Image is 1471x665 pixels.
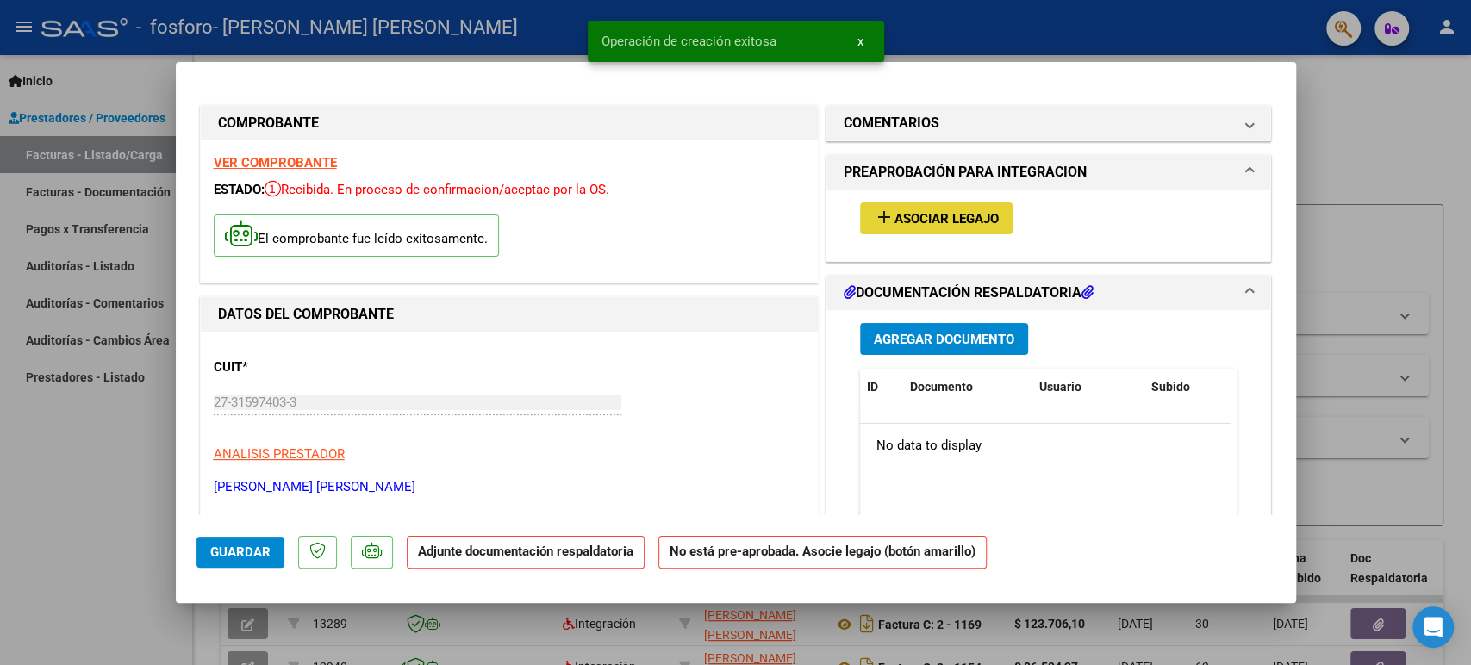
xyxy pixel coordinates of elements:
span: Recibida. En proceso de confirmacion/aceptac por la OS. [265,182,609,197]
span: Usuario [1039,380,1081,394]
p: CUIT [214,357,391,377]
a: VER COMPROBANTE [214,155,337,171]
span: ID [867,380,878,394]
mat-expansion-panel-header: DOCUMENTACIÓN RESPALDATORIA [826,276,1271,310]
button: Asociar Legajo [860,202,1013,234]
button: Agregar Documento [860,323,1028,355]
h1: COMENTARIOS [844,113,939,134]
strong: COMPROBANTE [218,115,319,131]
h1: DOCUMENTACIÓN RESPALDATORIA [844,283,1094,303]
strong: DATOS DEL COMPROBANTE [218,306,394,322]
span: x [857,34,863,49]
datatable-header-cell: Subido [1144,369,1231,406]
div: PREAPROBACIÓN PARA INTEGRACION [826,190,1271,261]
button: Guardar [196,537,284,568]
span: ESTADO: [214,182,265,197]
datatable-header-cell: Usuario [1032,369,1144,406]
span: Subido [1151,380,1190,394]
div: Open Intercom Messenger [1412,606,1454,648]
span: Agregar Documento [874,332,1014,347]
span: Documento [910,380,973,394]
h1: PREAPROBACIÓN PARA INTEGRACION [844,162,1087,183]
datatable-header-cell: Documento [903,369,1032,406]
strong: No está pre-aprobada. Asocie legajo (botón amarillo) [658,536,987,569]
div: No data to display [860,424,1231,467]
span: Asociar Legajo [894,211,999,227]
mat-expansion-panel-header: PREAPROBACIÓN PARA INTEGRACION [826,155,1271,190]
span: ANALISIS PRESTADOR [214,446,345,462]
strong: Adjunte documentación respaldatoria [418,544,633,559]
mat-expansion-panel-header: COMENTARIOS [826,106,1271,140]
button: x [844,26,877,57]
p: [PERSON_NAME] [PERSON_NAME] [214,477,805,497]
datatable-header-cell: ID [860,369,903,406]
span: Guardar [210,544,271,560]
p: El comprobante fue leído exitosamente. [214,214,499,257]
span: Operación de creación exitosa [601,33,776,50]
mat-icon: add [874,207,894,227]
